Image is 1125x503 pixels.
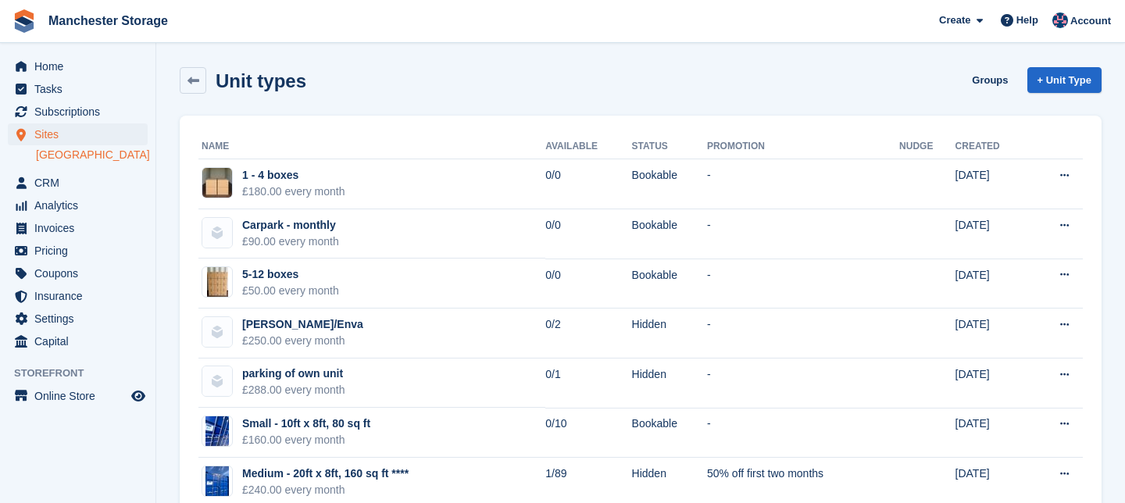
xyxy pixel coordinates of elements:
[632,159,707,209] td: Bookable
[34,172,128,194] span: CRM
[8,194,148,216] a: menu
[34,240,128,262] span: Pricing
[8,330,148,352] a: menu
[34,385,128,407] span: Online Store
[242,283,339,299] div: £50.00 every month
[8,101,148,123] a: menu
[34,262,128,284] span: Coupons
[34,217,128,239] span: Invoices
[8,262,148,284] a: menu
[242,217,339,234] div: Carpark - monthly
[899,134,955,159] th: Nudge
[545,259,631,309] td: 0/0
[34,55,128,77] span: Home
[242,316,363,333] div: [PERSON_NAME]/Enva
[632,134,707,159] th: Status
[1016,12,1038,28] span: Help
[707,134,899,159] th: Promotion
[966,67,1014,93] a: Groups
[955,259,1029,309] td: [DATE]
[707,309,899,359] td: -
[205,416,229,447] img: IMG_1123.jpeg
[129,387,148,405] a: Preview store
[207,266,228,298] img: manchester-storage-12-boxes-mobile.jpg
[242,366,345,382] div: parking of own unit
[242,432,370,448] div: £160.00 every month
[242,234,339,250] div: £90.00 every month
[8,78,148,100] a: menu
[216,70,306,91] h2: Unit types
[8,217,148,239] a: menu
[42,8,174,34] a: Manchester Storage
[8,123,148,145] a: menu
[955,134,1029,159] th: Created
[545,134,631,159] th: Available
[34,101,128,123] span: Subscriptions
[14,366,155,381] span: Storefront
[545,408,631,458] td: 0/10
[632,209,707,259] td: Bookable
[242,266,339,283] div: 5-12 boxes
[545,359,631,408] td: 0/1
[36,148,148,162] a: [GEOGRAPHIC_DATA]
[202,168,232,198] img: manchester-storage-4-boxes_compressed.jpg
[34,330,128,352] span: Capital
[202,366,232,396] img: blank-unit-type-icon-ffbac7b88ba66c5e286b0e438baccc4b9c83835d4c34f86887a83fc20ec27e7b.svg
[955,408,1029,458] td: [DATE]
[545,209,631,259] td: 0/0
[8,240,148,262] a: menu
[8,308,148,330] a: menu
[707,408,899,458] td: -
[202,317,232,347] img: blank-unit-type-icon-ffbac7b88ba66c5e286b0e438baccc4b9c83835d4c34f86887a83fc20ec27e7b.svg
[242,382,345,398] div: £288.00 every month
[1070,13,1111,29] span: Account
[545,309,631,359] td: 0/2
[707,209,899,259] td: -
[34,308,128,330] span: Settings
[632,259,707,309] td: Bookable
[34,78,128,100] span: Tasks
[707,359,899,408] td: -
[707,159,899,209] td: -
[955,359,1029,408] td: [DATE]
[632,408,707,458] td: Bookable
[955,159,1029,209] td: [DATE]
[707,259,899,309] td: -
[955,209,1029,259] td: [DATE]
[8,55,148,77] a: menu
[955,309,1029,359] td: [DATE]
[8,285,148,307] a: menu
[242,333,363,349] div: £250.00 every month
[34,285,128,307] span: Insurance
[242,416,370,432] div: Small - 10ft x 8ft, 80 sq ft
[242,167,345,184] div: 1 - 4 boxes
[34,123,128,145] span: Sites
[34,194,128,216] span: Analytics
[8,385,148,407] a: menu
[205,466,229,497] img: IMG_1129.jpeg
[242,482,409,498] div: £240.00 every month
[1027,67,1102,93] a: + Unit Type
[545,159,631,209] td: 0/0
[8,172,148,194] a: menu
[632,309,707,359] td: Hidden
[242,184,345,200] div: £180.00 every month
[202,218,232,248] img: blank-unit-type-icon-ffbac7b88ba66c5e286b0e438baccc4b9c83835d4c34f86887a83fc20ec27e7b.svg
[242,466,409,482] div: Medium - 20ft x 8ft, 160 sq ft ****
[12,9,36,33] img: stora-icon-8386f47178a22dfd0bd8f6a31ec36ba5ce8667c1dd55bd0f319d3a0aa187defe.svg
[939,12,970,28] span: Create
[632,359,707,408] td: Hidden
[198,134,545,159] th: Name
